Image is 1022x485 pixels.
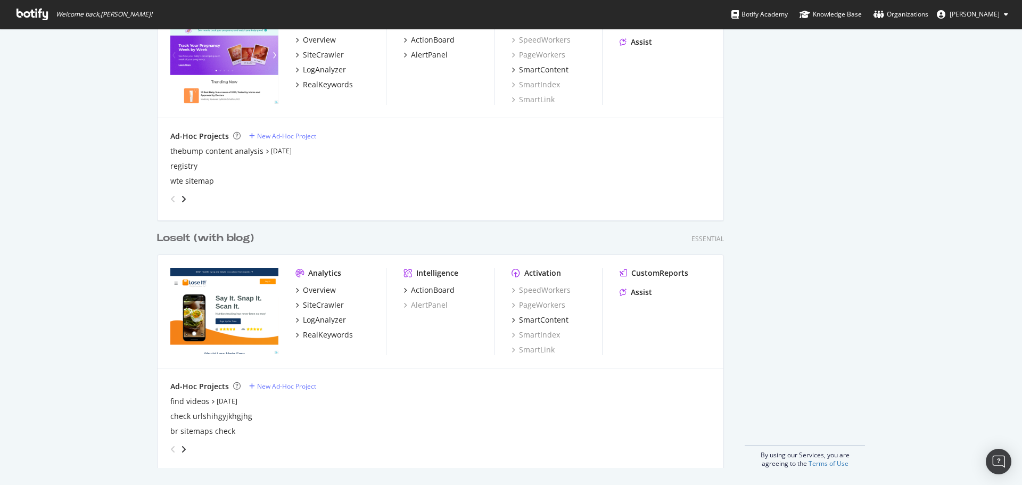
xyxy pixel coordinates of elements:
div: LoseIt (with blog) [157,231,254,246]
a: thebump content analysis [170,146,263,157]
a: LogAnalyzer [295,315,346,325]
div: angle-left [166,191,180,208]
a: SmartLink [512,344,555,355]
div: Essential [691,234,724,243]
a: SpeedWorkers [512,285,571,295]
div: Assist [631,37,652,47]
div: Ad-Hoc Projects [170,381,229,392]
div: Analytics [308,268,341,278]
div: Assist [631,287,652,298]
img: hopetocope.com [170,268,278,354]
a: SpeedWorkers [512,35,571,45]
a: New Ad-Hoc Project [249,382,316,391]
a: ActionBoard [403,35,455,45]
a: PageWorkers [512,300,565,310]
div: angle-left [166,441,180,458]
div: Organizations [873,9,928,20]
a: SmartLink [512,94,555,105]
a: ActionBoard [403,285,455,295]
a: PageWorkers [512,50,565,60]
a: Assist [620,287,652,298]
div: LogAnalyzer [303,315,346,325]
a: CustomReports [620,268,688,278]
div: Overview [303,35,336,45]
div: By using our Services, you are agreeing to the [745,445,865,468]
div: angle-right [180,444,187,455]
div: AlertPanel [411,50,448,60]
div: New Ad-Hoc Project [257,382,316,391]
div: SiteCrawler [303,50,344,60]
a: br sitemaps check [170,426,235,437]
a: RealKeywords [295,79,353,90]
div: Open Intercom Messenger [986,449,1011,474]
a: SiteCrawler [295,300,344,310]
a: SmartContent [512,315,568,325]
a: RealKeywords [295,330,353,340]
div: Activation [524,268,561,278]
a: Assist [620,37,652,47]
div: SmartContent [519,315,568,325]
div: ActionBoard [411,285,455,295]
a: [DATE] [217,397,237,406]
div: New Ad-Hoc Project [257,131,316,141]
a: wte sitemap [170,176,214,186]
a: LogAnalyzer [295,64,346,75]
div: Knowledge Base [800,9,862,20]
div: ActionBoard [411,35,455,45]
a: Overview [295,35,336,45]
a: check urlshihgyjkhgjhg [170,411,252,422]
a: AlertPanel [403,300,448,310]
div: RealKeywords [303,330,353,340]
button: [PERSON_NAME] [928,6,1017,23]
a: SmartIndex [512,79,560,90]
div: LogAnalyzer [303,64,346,75]
a: Terms of Use [809,459,848,468]
a: find videos [170,396,209,407]
a: SiteCrawler [295,50,344,60]
div: RealKeywords [303,79,353,90]
span: Bill Elward [950,10,1000,19]
div: angle-right [180,194,187,204]
div: CustomReports [631,268,688,278]
a: Overview [295,285,336,295]
div: Botify Academy [731,9,788,20]
div: Ad-Hoc Projects [170,131,229,142]
a: registry [170,161,197,171]
img: whattoexpect.com [170,18,278,104]
div: Overview [303,285,336,295]
div: Intelligence [416,268,458,278]
a: LoseIt (with blog) [157,231,258,246]
a: SmartContent [512,64,568,75]
div: SmartContent [519,64,568,75]
div: SiteCrawler [303,300,344,310]
a: New Ad-Hoc Project [249,131,316,141]
a: AlertPanel [403,50,448,60]
a: SmartIndex [512,330,560,340]
span: Welcome back, [PERSON_NAME] ! [56,10,152,19]
a: [DATE] [271,146,292,155]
